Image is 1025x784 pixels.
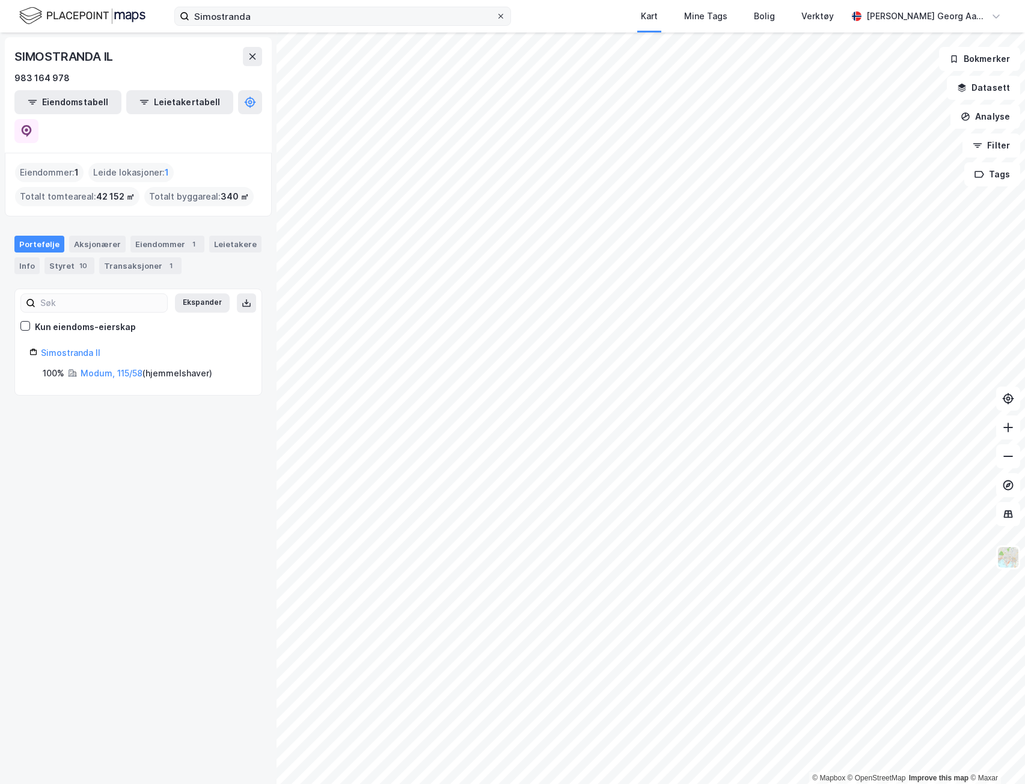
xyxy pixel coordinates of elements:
[96,189,135,204] span: 42 152 ㎡
[41,348,100,358] a: Simostranda Il
[221,189,249,204] span: 340 ㎡
[14,236,64,253] div: Portefølje
[126,90,233,114] button: Leietakertabell
[14,90,121,114] button: Eiendomstabell
[15,163,84,182] div: Eiendommer :
[81,366,212,381] div: ( hjemmelshaver )
[14,257,40,274] div: Info
[209,236,262,253] div: Leietakere
[44,257,94,274] div: Styret
[866,9,987,23] div: [PERSON_NAME] Georg Aass [PERSON_NAME]
[130,236,204,253] div: Eiendommer
[189,7,496,25] input: Søk på adresse, matrikkel, gårdeiere, leietakere eller personer
[812,774,845,782] a: Mapbox
[188,238,200,250] div: 1
[964,162,1020,186] button: Tags
[75,165,79,180] span: 1
[947,76,1020,100] button: Datasett
[14,47,115,66] div: SIMOSTRANDA IL
[165,165,169,180] span: 1
[35,320,136,334] div: Kun eiendoms-eierskap
[69,236,126,253] div: Aksjonærer
[997,546,1020,569] img: Z
[939,47,1020,71] button: Bokmerker
[14,71,70,85] div: 983 164 978
[19,5,145,26] img: logo.f888ab2527a4732fd821a326f86c7f29.svg
[950,105,1020,129] button: Analyse
[965,726,1025,784] iframe: Chat Widget
[909,774,968,782] a: Improve this map
[801,9,834,23] div: Verktøy
[754,9,775,23] div: Bolig
[175,293,230,313] button: Ekspander
[144,187,254,206] div: Totalt byggareal :
[962,133,1020,158] button: Filter
[848,774,906,782] a: OpenStreetMap
[99,257,182,274] div: Transaksjoner
[15,187,139,206] div: Totalt tomteareal :
[77,260,90,272] div: 10
[81,368,142,378] a: Modum, 115/58
[165,260,177,272] div: 1
[965,726,1025,784] div: Kontrollprogram for chat
[641,9,658,23] div: Kart
[43,366,64,381] div: 100%
[35,294,167,312] input: Søk
[684,9,727,23] div: Mine Tags
[88,163,174,182] div: Leide lokasjoner :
